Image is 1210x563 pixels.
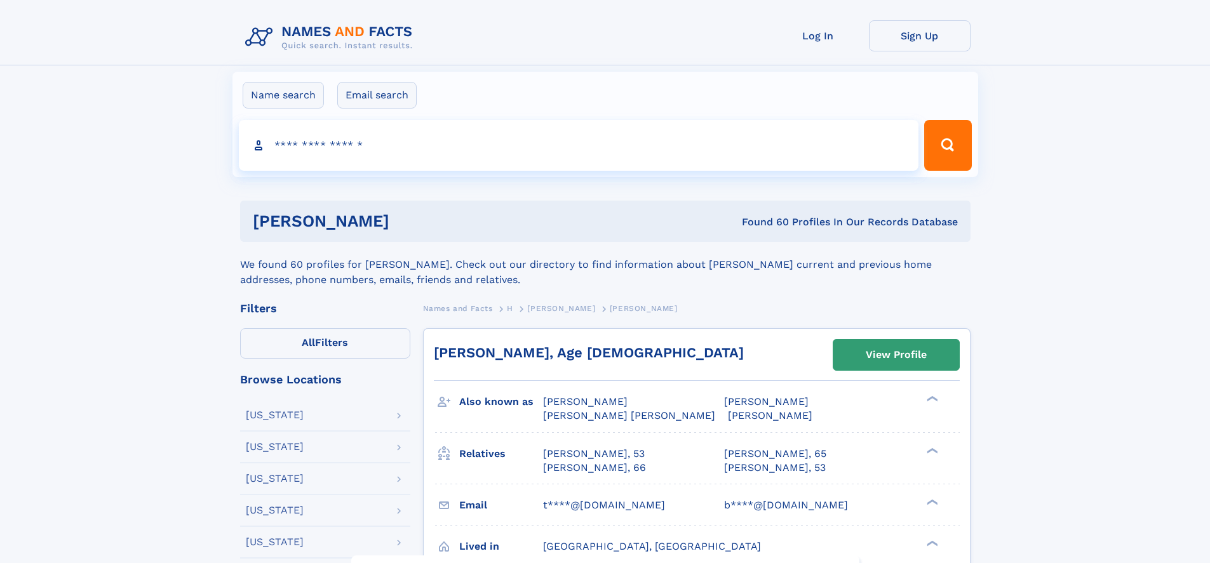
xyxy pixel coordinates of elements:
[833,340,959,370] a: View Profile
[924,446,939,454] div: ❯
[728,409,812,421] span: [PERSON_NAME]
[246,442,304,452] div: [US_STATE]
[459,494,543,516] h3: Email
[239,120,919,171] input: search input
[246,474,304,484] div: [US_STATE]
[543,447,645,461] a: [PERSON_NAME], 53
[924,120,971,171] button: Search Button
[866,340,927,369] div: View Profile
[869,20,971,51] a: Sign Up
[543,461,646,475] a: [PERSON_NAME], 66
[527,300,595,316] a: [PERSON_NAME]
[543,540,761,552] span: [GEOGRAPHIC_DATA], [GEOGRAPHIC_DATA]
[240,374,410,385] div: Browse Locations
[507,300,513,316] a: H
[543,409,715,421] span: [PERSON_NAME] [PERSON_NAME]
[434,345,744,361] a: [PERSON_NAME], Age [DEMOGRAPHIC_DATA]
[337,82,417,109] label: Email search
[610,304,678,313] span: [PERSON_NAME]
[246,410,304,420] div: [US_STATE]
[543,395,628,407] span: [PERSON_NAME]
[459,391,543,413] h3: Also known as
[565,215,958,229] div: Found 60 Profiles In Our Records Database
[724,461,826,475] a: [PERSON_NAME], 53
[240,303,410,314] div: Filters
[924,395,939,403] div: ❯
[724,447,826,461] a: [PERSON_NAME], 65
[924,539,939,547] div: ❯
[459,536,543,557] h3: Lived in
[253,213,566,229] h1: [PERSON_NAME]
[243,82,324,109] label: Name search
[459,443,543,465] h3: Relatives
[240,328,410,359] label: Filters
[507,304,513,313] span: H
[724,395,809,407] span: [PERSON_NAME]
[423,300,493,316] a: Names and Facts
[527,304,595,313] span: [PERSON_NAME]
[924,498,939,506] div: ❯
[246,537,304,547] div: [US_STATE]
[246,505,304,515] div: [US_STATE]
[240,20,423,55] img: Logo Names and Facts
[767,20,869,51] a: Log In
[240,242,971,288] div: We found 60 profiles for [PERSON_NAME]. Check out our directory to find information about [PERSON...
[302,336,315,348] span: All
